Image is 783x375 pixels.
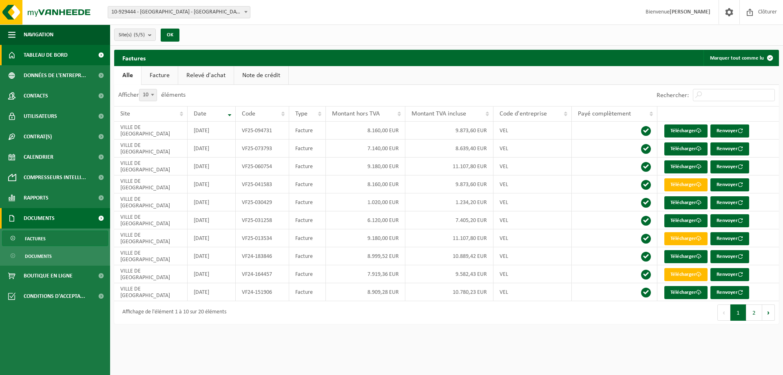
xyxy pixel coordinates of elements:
span: Date [194,111,206,117]
button: Renvoyer [710,160,749,173]
a: Télécharger [664,124,708,138]
span: Factures [25,231,46,246]
td: 8.160,00 EUR [326,175,405,193]
td: VEL [493,229,572,247]
span: Documents [25,249,52,264]
td: 10.889,42 EUR [405,247,493,265]
td: VF25-031258 [236,211,289,229]
td: Facture [289,140,326,158]
td: VEL [493,211,572,229]
button: Previous [717,304,730,321]
td: VEL [493,140,572,158]
td: Facture [289,229,326,247]
a: Télécharger [664,214,708,227]
td: 9.873,60 EUR [405,122,493,140]
td: VEL [493,265,572,283]
span: Documents [24,208,55,229]
button: 2 [746,304,762,321]
td: VF25-030429 [236,193,289,211]
td: 1.020,00 EUR [326,193,405,211]
td: 11.107,80 EUR [405,229,493,247]
span: Navigation [24,24,53,45]
td: 9.873,60 EUR [405,175,493,193]
button: OK [161,29,179,42]
button: 1 [730,304,746,321]
td: 8.909,28 EUR [326,283,405,301]
td: [DATE] [188,211,236,229]
td: VILLE DE [GEOGRAPHIC_DATA] [114,175,188,193]
td: VF25-013534 [236,229,289,247]
span: Contacts [24,86,48,106]
td: VILLE DE [GEOGRAPHIC_DATA] [114,265,188,283]
td: 8.639,40 EUR [405,140,493,158]
label: Afficher éléments [118,92,186,98]
td: 7.919,36 EUR [326,265,405,283]
a: Télécharger [664,250,708,263]
a: Alle [114,66,141,85]
td: Facture [289,122,326,140]
td: VILLE DE [GEOGRAPHIC_DATA] [114,283,188,301]
span: 10 [139,89,157,101]
h2: Factures [114,50,154,66]
td: [DATE] [188,283,236,301]
button: Renvoyer [710,286,749,299]
span: 10-929444 - VILLE DE BRUXELLES - BRUXELLES [108,7,250,18]
td: [DATE] [188,265,236,283]
span: Site [120,111,130,117]
td: 7.140,00 EUR [326,140,405,158]
td: VILLE DE [GEOGRAPHIC_DATA] [114,211,188,229]
td: [DATE] [188,247,236,265]
td: VILLE DE [GEOGRAPHIC_DATA] [114,140,188,158]
td: VF24-183846 [236,247,289,265]
td: [DATE] [188,229,236,247]
td: VEL [493,247,572,265]
td: [DATE] [188,140,236,158]
td: VF25-060754 [236,158,289,175]
td: 6.120,00 EUR [326,211,405,229]
span: Code d'entreprise [500,111,547,117]
span: Boutique en ligne [24,266,73,286]
td: 9.180,00 EUR [326,158,405,175]
span: Utilisateurs [24,106,57,126]
a: Télécharger [664,232,708,245]
td: VF24-164457 [236,265,289,283]
td: 9.180,00 EUR [326,229,405,247]
button: Renvoyer [710,268,749,281]
td: Facture [289,211,326,229]
count: (5/5) [134,32,145,38]
span: Montant TVA incluse [411,111,466,117]
button: Renvoyer [710,214,749,227]
td: 9.582,43 EUR [405,265,493,283]
a: Télécharger [664,160,708,173]
a: Facture [142,66,178,85]
td: VEL [493,193,572,211]
td: VILLE DE [GEOGRAPHIC_DATA] [114,158,188,175]
a: Télécharger [664,196,708,209]
a: Télécharger [664,142,708,155]
td: 10.780,23 EUR [405,283,493,301]
td: [DATE] [188,122,236,140]
span: Rapports [24,188,49,208]
td: VILLE DE [GEOGRAPHIC_DATA] [114,229,188,247]
td: 11.107,80 EUR [405,158,493,175]
td: [DATE] [188,158,236,175]
td: VEL [493,158,572,175]
a: Factures [2,231,108,246]
a: Note de crédit [234,66,288,85]
span: Données de l'entrepr... [24,65,86,86]
div: Affichage de l'élément 1 à 10 sur 20 éléments [118,305,226,320]
td: VF25-041583 [236,175,289,193]
td: [DATE] [188,175,236,193]
button: Next [762,304,775,321]
span: Tableau de bord [24,45,68,65]
td: VILLE DE [GEOGRAPHIC_DATA] [114,122,188,140]
td: 8.160,00 EUR [326,122,405,140]
td: VF25-073793 [236,140,289,158]
button: Renvoyer [710,178,749,191]
button: Marquer tout comme lu [703,50,778,66]
strong: [PERSON_NAME] [670,9,710,15]
td: 8.999,52 EUR [326,247,405,265]
td: VILLE DE [GEOGRAPHIC_DATA] [114,247,188,265]
td: VEL [493,122,572,140]
td: VILLE DE [GEOGRAPHIC_DATA] [114,193,188,211]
